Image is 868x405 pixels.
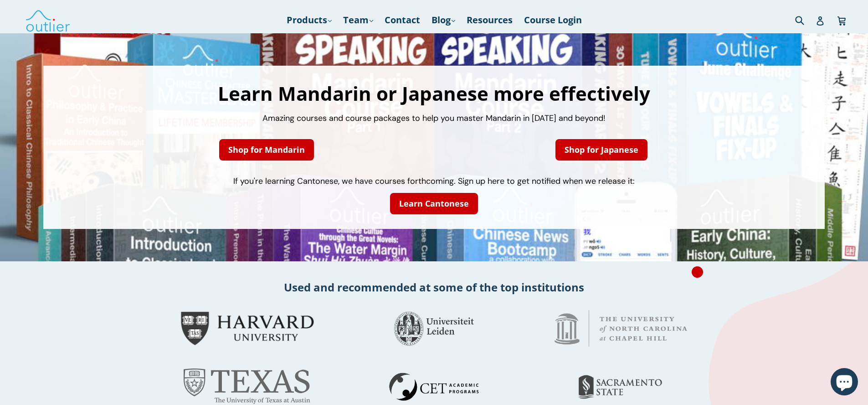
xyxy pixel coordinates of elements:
[462,12,517,28] a: Resources
[380,12,425,28] a: Contact
[52,84,816,103] h1: Learn Mandarin or Japanese more effectively
[339,12,378,28] a: Team
[233,176,635,187] span: If you're learning Cantonese, we have courses forthcoming. Sign up here to get notified when we r...
[427,12,460,28] a: Blog
[262,113,606,124] span: Amazing courses and course packages to help you master Mandarin in [DATE] and beyond!
[25,7,71,33] img: Outlier Linguistics
[282,12,336,28] a: Products
[390,193,478,214] a: Learn Cantonese
[828,368,861,398] inbox-online-store-chat: Shopify online store chat
[555,139,647,161] a: Shop for Japanese
[219,139,314,161] a: Shop for Mandarin
[519,12,586,28] a: Course Login
[793,10,818,29] input: Search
